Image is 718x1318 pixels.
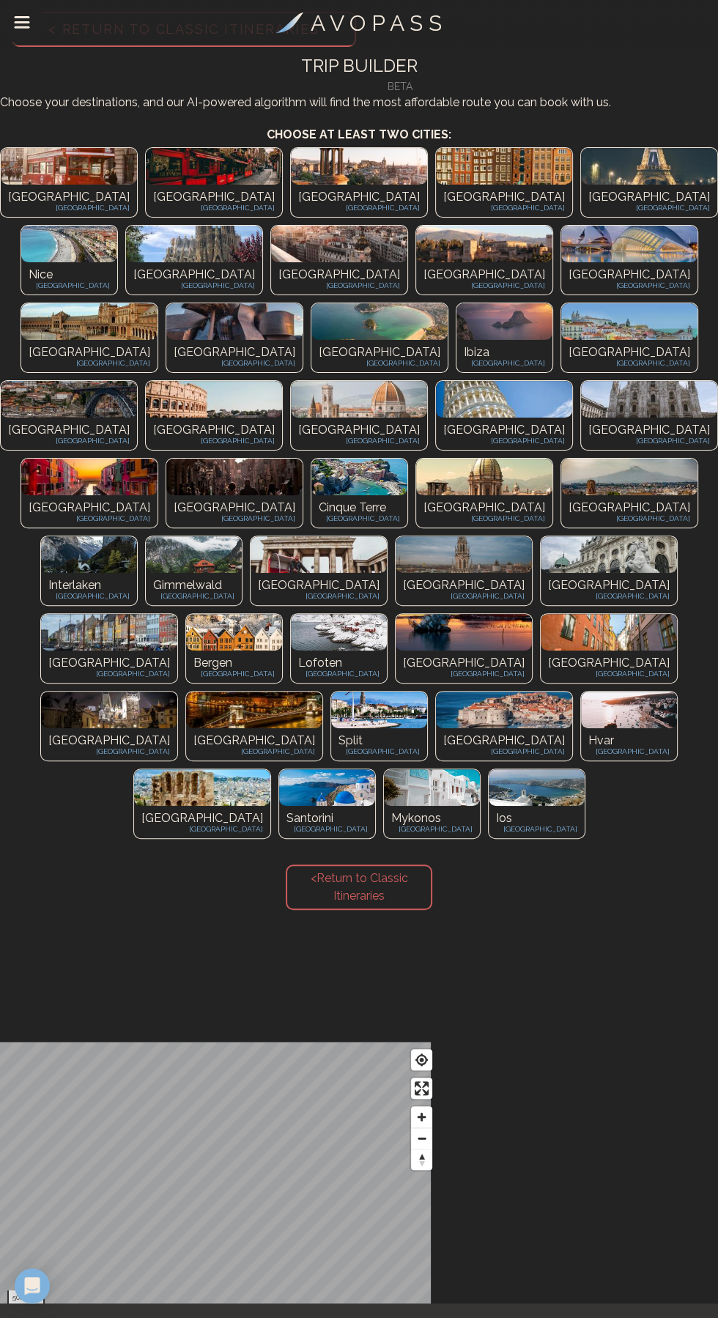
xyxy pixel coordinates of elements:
[41,536,137,573] img: Photo of undefined
[174,344,295,361] p: [GEOGRAPHIC_DATA]
[548,577,670,594] p: [GEOGRAPHIC_DATA]
[319,358,440,369] p: [GEOGRAPHIC_DATA]
[588,421,710,439] p: [GEOGRAPHIC_DATA]
[464,344,545,361] p: Ibiza
[8,202,130,213] p: [GEOGRAPHIC_DATA]
[193,746,315,757] p: [GEOGRAPHIC_DATA]
[569,344,690,361] p: [GEOGRAPHIC_DATA]
[436,692,572,728] img: Photo of undefined
[276,12,303,33] img: Voyista Logo
[581,148,717,185] img: Photo of undefined
[581,381,717,418] img: Photo of undefined
[588,202,710,213] p: [GEOGRAPHIC_DATA]
[403,654,525,672] p: [GEOGRAPHIC_DATA]
[41,692,177,728] img: Photo of undefined
[193,732,315,749] p: [GEOGRAPHIC_DATA]
[403,577,525,594] p: [GEOGRAPHIC_DATA]
[21,459,158,495] img: Photo of undefined
[8,188,130,206] p: [GEOGRAPHIC_DATA]
[278,280,400,291] p: [GEOGRAPHIC_DATA]
[588,435,710,446] p: [GEOGRAPHIC_DATA]
[319,513,400,524] p: [GEOGRAPHIC_DATA]
[411,1078,432,1099] span: Enter fullscreen
[21,226,117,262] img: Photo of undefined
[134,769,270,806] img: Photo of undefined
[48,590,130,601] p: [GEOGRAPHIC_DATA]
[561,226,697,262] img: Photo of undefined
[48,577,130,594] p: Interlaken
[12,12,356,47] button: < Return to Classic Itineraries
[588,732,670,749] p: Hvar
[391,810,473,827] p: Mykonos
[291,381,427,418] img: Photo of undefined
[146,148,282,185] img: Photo of undefined
[411,1128,432,1149] button: Zoom out
[298,435,420,446] p: [GEOGRAPHIC_DATA]
[166,459,303,495] img: Photo of undefined
[443,421,565,439] p: [GEOGRAPHIC_DATA]
[291,148,427,185] img: Photo of undefined
[541,614,677,651] img: Photo of undefined
[251,536,387,573] img: Photo of undefined
[286,865,432,910] h4: < Return to Classic Itineraries
[166,303,303,340] img: Photo of undefined
[403,590,525,601] p: [GEOGRAPHIC_DATA]
[29,499,150,517] p: [GEOGRAPHIC_DATA]
[146,536,242,573] img: Photo of undefined
[561,303,697,340] img: Photo of undefined
[588,746,670,757] p: [GEOGRAPHIC_DATA]
[548,590,670,601] p: [GEOGRAPHIC_DATA]
[569,513,690,524] p: [GEOGRAPHIC_DATA]
[541,536,677,573] img: Photo of undefined
[21,303,158,340] img: Photo of undefined
[411,1149,432,1170] button: Reset bearing to north
[8,435,130,446] p: [GEOGRAPHIC_DATA]
[286,810,368,827] p: Santorini
[569,358,690,369] p: [GEOGRAPHIC_DATA]
[258,590,380,601] p: [GEOGRAPHIC_DATA]
[48,654,170,672] p: [GEOGRAPHIC_DATA]
[443,188,565,206] p: [GEOGRAPHIC_DATA]
[48,746,170,757] p: [GEOGRAPHIC_DATA]
[29,358,150,369] p: [GEOGRAPHIC_DATA]
[174,513,295,524] p: [GEOGRAPHIC_DATA]
[29,266,110,284] p: Nice
[489,769,585,806] img: Photo of undefined
[396,536,532,573] img: Photo of undefined
[298,421,420,439] p: [GEOGRAPHIC_DATA]
[496,810,577,827] p: Ios
[141,823,263,834] p: [GEOGRAPHIC_DATA]
[331,692,427,728] img: Photo of undefined
[153,188,275,206] p: [GEOGRAPHIC_DATA]
[311,303,448,340] img: Photo of undefined
[186,614,282,651] img: Photo of undefined
[443,435,565,446] p: [GEOGRAPHIC_DATA]
[82,79,718,94] h4: BETA
[298,668,380,679] p: [GEOGRAPHIC_DATA]
[423,513,545,524] p: [GEOGRAPHIC_DATA]
[384,769,480,806] img: Photo of undefined
[133,280,255,291] p: [GEOGRAPHIC_DATA]
[311,7,442,40] h3: A V O P A S S
[193,654,275,672] p: Bergen
[141,810,263,827] p: [GEOGRAPHIC_DATA]
[411,1106,432,1128] span: Zoom in
[443,732,565,749] p: [GEOGRAPHIC_DATA]
[186,692,322,728] img: Photo of undefined
[48,732,170,749] p: [GEOGRAPHIC_DATA]
[4,5,40,42] button: Drawer Menu
[7,1290,45,1306] div: 500 km
[8,421,130,439] p: [GEOGRAPHIC_DATA]
[403,668,525,679] p: [GEOGRAPHIC_DATA]
[126,226,262,262] img: Photo of undefined
[416,226,552,262] img: Photo of undefined
[29,280,110,291] p: [GEOGRAPHIC_DATA]
[153,435,275,446] p: [GEOGRAPHIC_DATA]
[569,499,690,517] p: [GEOGRAPHIC_DATA]
[48,668,170,679] p: [GEOGRAPHIC_DATA]
[298,188,420,206] p: [GEOGRAPHIC_DATA]
[443,746,565,757] p: [GEOGRAPHIC_DATA]
[588,188,710,206] p: [GEOGRAPHIC_DATA]
[15,1268,50,1303] div: Open Intercom Messenger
